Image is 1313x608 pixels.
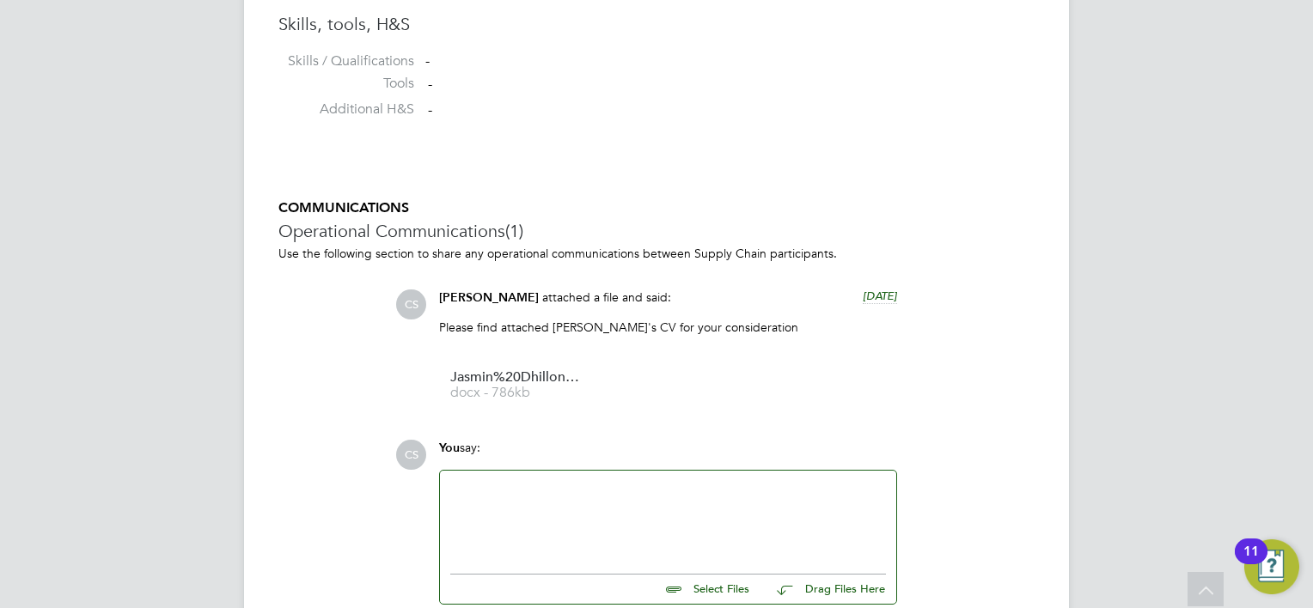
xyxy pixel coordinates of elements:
[396,440,426,470] span: CS
[1244,539,1299,594] button: Open Resource Center, 11 new notifications
[278,13,1035,35] h3: Skills, tools, H&S
[450,386,588,399] span: docx - 786kb
[278,246,1035,261] p: Use the following section to share any operational communications between Supply Chain participants.
[439,319,897,335] p: Please find attached [PERSON_NAME]'s CV for your consideration
[1243,551,1259,574] div: 11
[278,199,1035,217] h5: COMMUNICATIONS
[439,440,897,470] div: say:
[505,220,523,242] span: (1)
[278,220,1035,242] h3: Operational Communications
[278,52,414,70] label: Skills / Qualifications
[542,289,671,305] span: attached a file and said:
[450,371,588,384] span: Jasmin%20Dhillon%20Click%20CV%20(2)%20curriculum%20(002)
[763,572,886,608] button: Drag Files Here
[425,52,1035,70] div: -
[863,289,897,303] span: [DATE]
[278,100,414,119] label: Additional H&S
[450,371,588,399] a: Jasmin%20Dhillon%20Click%20CV%20(2)%20curriculum%20(002) docx - 786kb
[428,76,432,93] span: -
[278,75,414,93] label: Tools
[428,101,432,119] span: -
[439,290,539,305] span: [PERSON_NAME]
[396,289,426,319] span: CS
[439,441,460,455] span: You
